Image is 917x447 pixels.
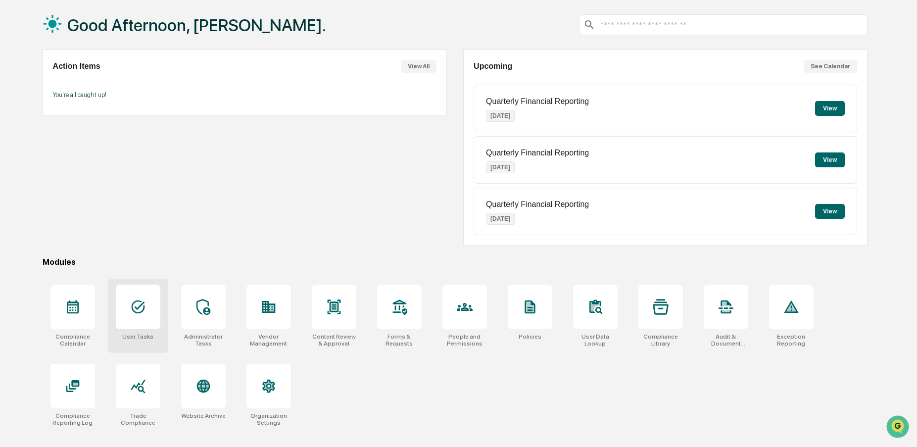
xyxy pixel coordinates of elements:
[573,333,618,347] div: User Data Lookup
[20,144,62,153] span: Data Lookup
[638,333,683,347] div: Compliance Library
[168,79,180,91] button: Start new chat
[122,333,153,340] div: User Tasks
[519,333,541,340] div: Policies
[53,91,436,99] p: You're all caught up!
[43,257,868,267] div: Modules
[246,412,291,426] div: Organization Settings
[486,161,515,173] p: [DATE]
[486,200,589,209] p: Quarterly Financial Reporting
[486,213,515,225] p: [DATE]
[6,121,68,139] a: 🖐️Preclearance
[10,126,18,134] div: 🖐️
[70,167,120,175] a: Powered byPylon
[34,76,162,86] div: Start new chat
[50,412,95,426] div: Compliance Reporting Log
[769,333,814,347] div: Exception Reporting
[442,333,487,347] div: People and Permissions
[804,60,857,73] button: See Calendar
[53,62,100,71] h2: Action Items
[312,333,356,347] div: Content Review & Approval
[486,97,589,106] p: Quarterly Financial Reporting
[815,101,845,116] button: View
[181,333,226,347] div: Administrator Tasks
[50,333,95,347] div: Compliance Calendar
[815,204,845,219] button: View
[474,62,512,71] h2: Upcoming
[10,76,28,94] img: 1746055101610-c473b297-6a78-478c-a979-82029cc54cd1
[34,86,125,94] div: We're available if you need us!
[486,110,515,122] p: [DATE]
[72,126,80,134] div: 🗄️
[486,149,589,157] p: Quarterly Financial Reporting
[20,125,64,135] span: Preclearance
[246,333,291,347] div: Vendor Management
[82,125,123,135] span: Attestations
[67,15,326,35] h1: Good Afternoon, [PERSON_NAME].
[68,121,127,139] a: 🗄️Attestations
[116,412,160,426] div: Trade Compliance
[181,412,226,419] div: Website Archive
[6,140,66,157] a: 🔎Data Lookup
[10,21,180,37] p: How can we help?
[377,333,422,347] div: Forms & Requests
[885,414,912,441] iframe: Open customer support
[10,145,18,152] div: 🔎
[98,168,120,175] span: Pylon
[401,60,436,73] button: View All
[704,333,748,347] div: Audit & Document Logs
[815,152,845,167] button: View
